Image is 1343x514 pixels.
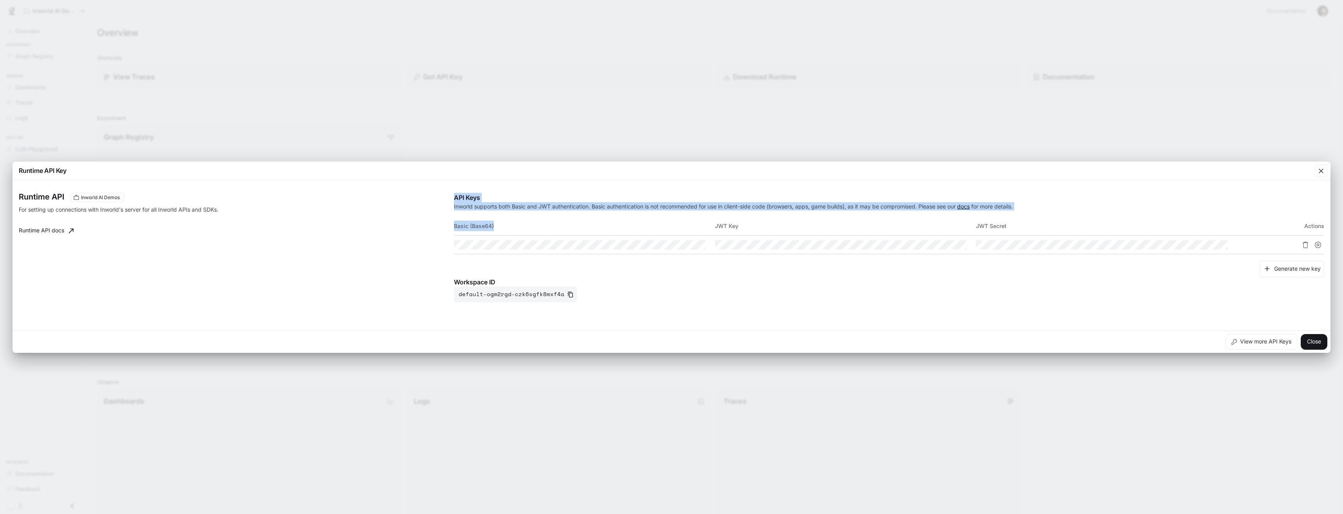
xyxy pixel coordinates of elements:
th: JWT Secret [976,217,1237,235]
p: Workspace ID [454,277,1324,287]
p: For setting up connections with Inworld's server for all Inworld APIs and SDKs. [19,205,340,214]
p: Runtime API Key [19,166,67,175]
a: docs [957,203,970,210]
div: These keys will apply to your current workspace only [70,193,124,202]
h3: Runtime API [19,193,64,201]
button: Generate new key [1260,261,1324,277]
th: Basic (Base64) [454,217,715,235]
button: default-ogm2rgd-czk6sgfk8mxf4a [454,287,577,302]
a: Runtime API docs [16,223,77,239]
p: API Keys [454,193,1324,202]
button: View more API Keys [1225,334,1298,350]
th: JWT Key [715,217,976,235]
span: Inworld AI Demos [78,194,123,201]
button: Suspend API key [1312,239,1324,251]
th: Actions [1237,217,1324,235]
button: Close [1301,334,1327,350]
p: Inworld supports both Basic and JWT authentication. Basic authentication is not recommended for u... [454,202,1324,210]
button: Delete API key [1299,239,1312,251]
